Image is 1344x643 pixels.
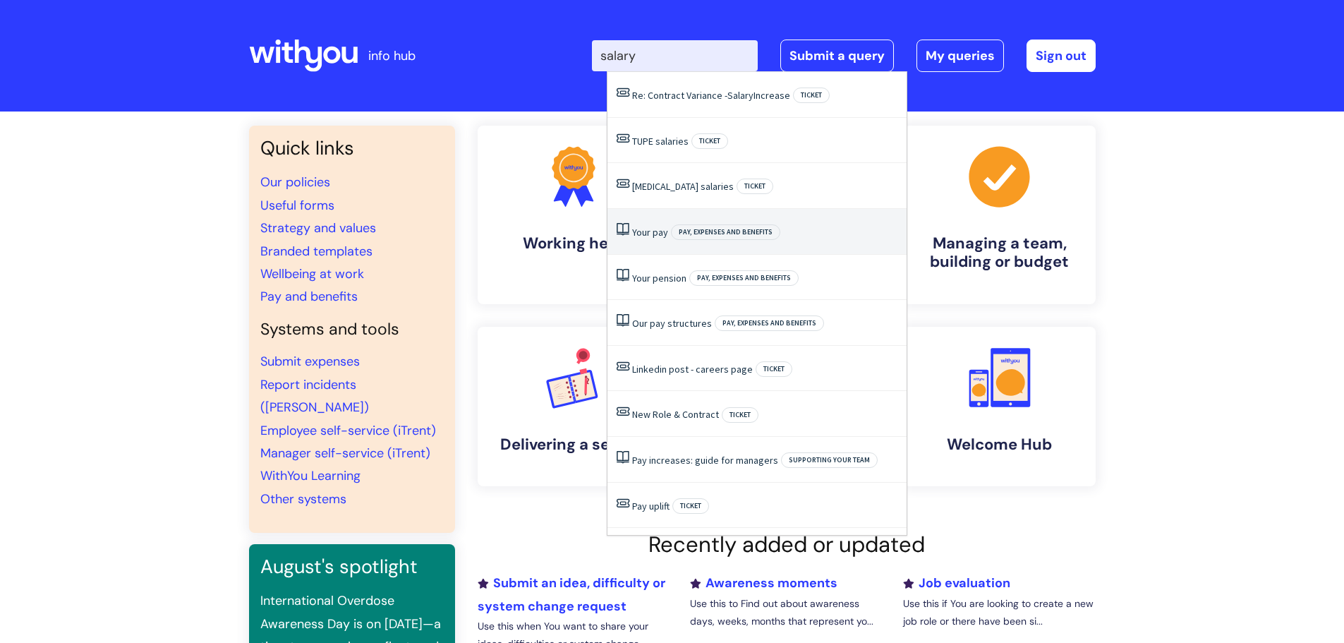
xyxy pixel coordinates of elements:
[904,327,1096,486] a: Welcome Hub
[690,575,837,591] a: Awareness moments
[632,272,686,284] a: Your pension
[671,224,780,240] span: Pay, expenses and benefits
[260,353,360,370] a: Submit expenses
[260,220,376,236] a: Strategy and values
[690,595,882,630] p: Use this to Find out about awareness days, weeks, months that represent yo...
[781,452,878,468] span: Supporting your team
[916,40,1004,72] a: My queries
[1027,40,1096,72] a: Sign out
[715,316,824,331] span: Pay, expenses and benefits
[478,575,665,614] a: Submit an idea, difficulty or system change request
[478,327,670,486] a: Delivering a service
[915,435,1084,454] h4: Welcome Hub
[632,317,712,330] a: Our pay structures
[737,179,773,194] span: Ticket
[727,89,753,102] span: Salary
[632,454,778,467] a: Pay increases: guide for managers
[756,361,792,377] span: Ticket
[632,363,753,375] a: Linkedin post - careers page
[903,595,1095,630] p: Use this if You are looking to create a new job role or there have been si...
[592,40,758,71] input: Search
[478,531,1096,558] h2: Recently added or updated
[689,270,799,286] span: Pay, expenses and benefits
[632,500,670,512] a: Pay uplift
[672,498,709,514] span: Ticket
[489,234,658,253] h4: Working here
[260,555,444,578] h3: August's spotlight
[722,407,758,423] span: Ticket
[260,491,346,507] a: Other systems
[592,40,1096,72] div: | -
[632,408,719,421] a: New Role & Contract
[260,467,361,484] a: WithYou Learning
[489,435,658,454] h4: Delivering a service
[260,243,373,260] a: Branded templates
[260,320,444,339] h4: Systems and tools
[691,133,728,149] span: Ticket
[260,445,430,462] a: Manager self-service (iTrent)
[260,265,364,282] a: Wellbeing at work
[260,288,358,305] a: Pay and benefits
[260,376,369,416] a: Report incidents ([PERSON_NAME])
[260,174,330,191] a: Our policies
[904,126,1096,304] a: Managing a team, building or budget
[780,40,894,72] a: Submit a query
[793,88,830,103] span: Ticket
[478,126,670,304] a: Working here
[632,89,790,102] a: Re: Contract Variance -SalaryIncrease
[632,226,668,239] a: Your pay
[915,234,1084,272] h4: Managing a team, building or budget
[260,197,334,214] a: Useful forms
[368,44,416,67] p: info hub
[632,180,734,193] a: [MEDICAL_DATA] salaries
[260,137,444,160] h3: Quick links
[260,422,436,439] a: Employee self-service (iTrent)
[632,135,689,148] a: TUPE salaries
[903,575,1010,591] a: Job evaluation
